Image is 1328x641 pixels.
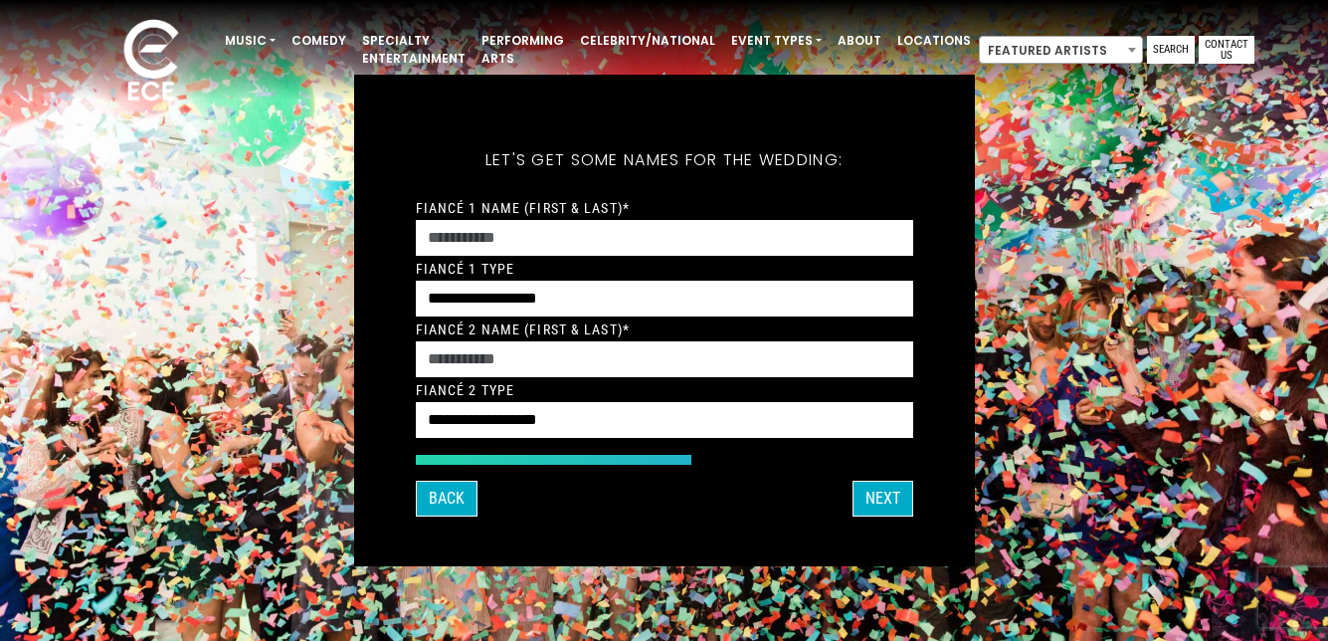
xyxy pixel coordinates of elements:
[284,24,354,58] a: Comedy
[416,381,515,399] label: Fiancé 2 Type
[830,24,889,58] a: About
[474,24,572,76] a: Performing Arts
[980,37,1142,65] span: Featured Artists
[572,24,723,58] a: Celebrity/National
[217,24,284,58] a: Music
[1147,36,1195,64] a: Search
[853,481,913,517] button: Next
[723,24,830,58] a: Event Types
[416,260,515,278] label: Fiancé 1 Type
[416,124,913,196] h5: Let's get some names for the wedding:
[416,199,630,217] label: Fiancé 1 Name (First & Last)*
[416,320,630,338] label: Fiancé 2 Name (First & Last)*
[354,24,474,76] a: Specialty Entertainment
[889,24,979,58] a: Locations
[1199,36,1254,64] a: Contact Us
[416,481,477,517] button: Back
[101,14,201,110] img: ece_new_logo_whitev2-1.png
[979,36,1143,64] span: Featured Artists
